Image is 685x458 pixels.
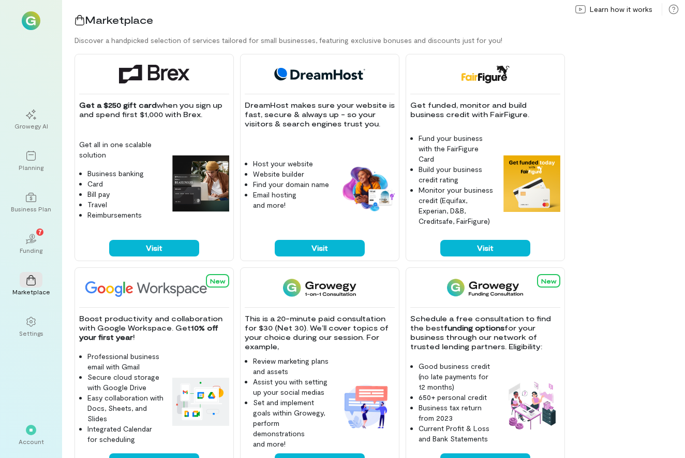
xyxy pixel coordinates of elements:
[12,308,50,346] a: Settings
[460,65,510,83] img: FairFigure
[87,393,164,424] li: Easy collaboration with Docs, Sheets, and Slides
[245,101,395,128] p: DreamHost makes sure your website is fast, secure & always up - so your visitors & search engines...
[253,356,330,377] li: Review marketing plans and assets
[275,240,365,256] button: Visit
[338,165,395,212] img: DreamHost feature
[503,155,560,212] img: FairFigure feature
[19,329,43,337] div: Settings
[19,163,43,171] div: Planning
[87,168,164,179] li: Business banking
[79,278,231,297] img: Google Workspace
[419,361,495,392] li: Good business credit (no late payments for 12 months)
[79,139,164,160] p: Get all in one scalable solution
[419,164,495,185] li: Build your business credit rating
[245,314,395,351] p: This is a 20-minute paid consultation for $30 (Net 30). We’ll cover topics of your choice during ...
[87,210,164,220] li: Reimbursements
[253,159,330,169] li: Host your website
[253,179,330,190] li: Find your domain name
[12,101,50,138] a: Growegy AI
[12,142,50,180] a: Planning
[87,351,164,372] li: Professional business email with Gmail
[87,372,164,393] li: Secure cloud storage with Google Drive
[172,378,229,425] img: Google Workspace feature
[12,184,50,221] a: Business Plan
[87,424,164,445] li: Integrated Calendar for scheduling
[119,65,189,83] img: Brex
[444,323,504,332] strong: funding options
[253,377,330,397] li: Assist you with setting up your social medias
[79,323,220,341] strong: 10% off your first year
[410,101,560,119] p: Get funded, monitor and build business credit with FairFigure.
[447,278,523,297] img: Funding Consultation
[38,227,42,236] span: 7
[14,122,48,130] div: Growegy AI
[253,190,330,210] li: Email hosting and more!
[253,397,330,449] li: Set and implement goals within Growegy, perform demonstrations and more!
[419,185,495,226] li: Monitor your business credit (Equifax, Experian, D&B, Creditsafe, FairFigure)
[87,199,164,210] li: Travel
[11,205,51,213] div: Business Plan
[283,278,356,297] img: 1-on-1 Consultation
[79,101,157,109] strong: Get a $250 gift card
[419,423,495,444] li: Current Profit & Loss and Bank Statements
[541,277,556,284] span: New
[271,65,369,83] img: DreamHost
[419,403,495,423] li: Business tax return from 2023
[440,240,530,256] button: Visit
[172,155,229,212] img: Brex feature
[503,378,560,435] img: Funding Consultation feature
[87,189,164,199] li: Bill pay
[419,392,495,403] li: 650+ personal credit
[210,277,225,284] span: New
[12,225,50,263] a: Funding
[85,13,153,26] span: Marketplace
[590,4,652,15] span: Learn how it works
[75,35,685,46] div: Discover a handpicked selection of services tailored for small businesses, featuring exclusive bo...
[87,179,164,189] li: Card
[338,378,395,435] img: 1-on-1 Consultation feature
[79,314,229,342] p: Boost productivity and collaboration with Google Workspace. Get !
[253,169,330,179] li: Website builder
[12,288,50,296] div: Marketplace
[79,101,229,119] p: when you sign up and spend first $1,000 with Brex.
[109,240,199,256] button: Visit
[19,437,44,446] div: Account
[410,314,560,351] p: Schedule a free consultation to find the best for your business through our network of trusted le...
[12,267,50,304] a: Marketplace
[419,133,495,164] li: Fund your business with the FairFigure Card
[20,246,42,254] div: Funding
